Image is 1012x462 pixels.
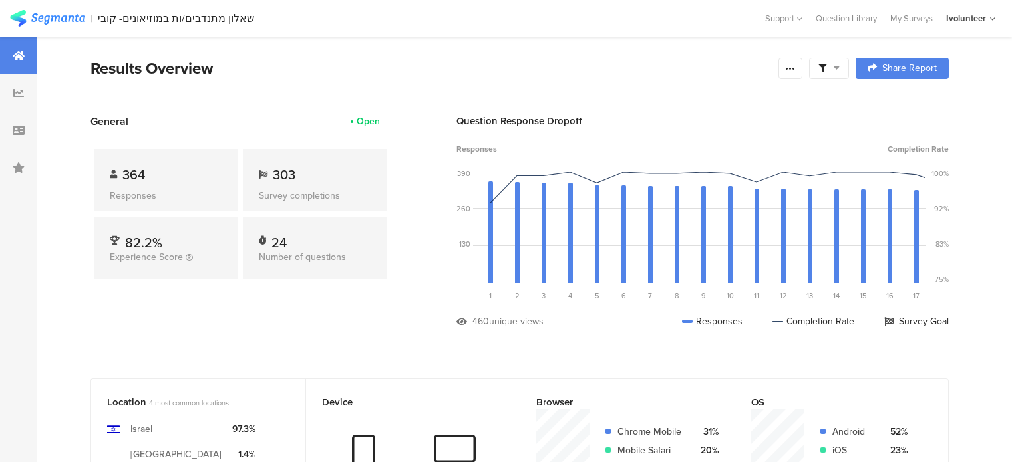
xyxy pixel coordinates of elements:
span: Completion Rate [888,143,949,155]
span: Experience Score [110,250,183,264]
span: General [90,114,128,129]
span: 2 [515,290,520,301]
span: 9 [701,290,706,301]
span: 11 [754,290,759,301]
span: 10 [727,290,734,301]
div: Browser [536,395,697,409]
div: | [90,11,92,26]
div: Mobile Safari [617,443,685,457]
span: 12 [780,290,787,301]
span: 3 [542,290,546,301]
div: Survey completions [259,189,371,203]
div: Israel [130,422,152,436]
div: Results Overview [90,57,772,80]
div: Device [322,395,482,409]
div: [GEOGRAPHIC_DATA] [130,447,222,461]
div: iOS [832,443,874,457]
div: 97.3% [232,422,255,436]
span: 4 [568,290,572,301]
div: Chrome Mobile [617,425,685,439]
span: Share Report [882,64,937,73]
div: 75% [935,274,949,285]
span: 8 [675,290,679,301]
div: 260 [456,203,470,214]
div: Completion Rate [772,314,854,328]
div: 100% [931,168,949,179]
span: 15 [860,290,867,301]
span: 6 [621,290,626,301]
div: 1.4% [232,447,255,461]
div: 20% [695,443,719,457]
a: Question Library [809,12,884,25]
div: 390 [457,168,470,179]
div: Open [357,114,380,128]
span: 7 [648,290,652,301]
span: Responses [456,143,497,155]
span: 303 [273,165,295,185]
div: OS [751,395,911,409]
div: 23% [884,443,908,457]
div: Responses [110,189,222,203]
div: Location [107,395,267,409]
span: 13 [806,290,813,301]
div: 31% [695,425,719,439]
div: Android [832,425,874,439]
div: unique views [489,314,544,328]
div: שאלון מתנדבים/ות במוזיאונים- קובי [98,12,254,25]
div: 460 [472,314,489,328]
span: 5 [595,290,599,301]
span: 17 [913,290,920,301]
span: Number of questions [259,250,346,264]
div: 130 [459,239,470,249]
div: 92% [934,203,949,214]
div: Survey Goal [884,314,949,328]
span: 16 [886,290,894,301]
a: My Surveys [884,12,939,25]
div: Ivolunteer [946,12,986,25]
div: Responses [682,314,743,328]
div: 83% [935,239,949,249]
span: 82.2% [125,233,162,253]
img: segmanta logo [10,10,85,27]
span: 364 [122,165,145,185]
div: 52% [884,425,908,439]
div: Support [765,8,802,29]
div: Question Response Dropoff [456,114,949,128]
span: 4 most common locations [149,398,229,408]
div: 24 [271,233,287,246]
span: 14 [833,290,840,301]
span: 1 [489,290,492,301]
